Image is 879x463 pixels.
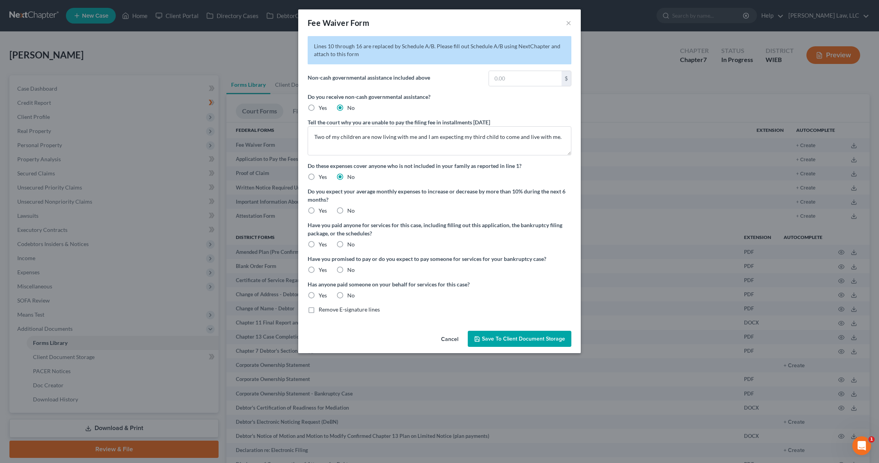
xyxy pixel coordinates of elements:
[347,173,355,180] span: No
[319,104,327,111] span: Yes
[308,280,571,288] label: Has anyone paid someone on your behalf for services for this case?
[304,71,485,86] label: Non-cash governmental assistance included above
[489,71,562,86] input: 0.00
[308,187,571,204] label: Do you expect your average monthly expenses to increase or decrease by more than 10% during the n...
[868,436,875,443] span: 1
[852,436,871,455] iframe: Intercom live chat
[319,292,327,299] span: Yes
[308,162,571,170] label: Do these expenses cover anyone who is not included in your family as reported in line 1?
[347,241,355,248] span: No
[319,306,380,313] span: Remove E-signature lines
[319,266,327,273] span: Yes
[468,331,571,347] button: Save to Client Document Storage
[319,241,327,248] span: Yes
[347,207,355,214] span: No
[308,17,369,28] div: Fee Waiver Form
[482,335,565,342] span: Save to Client Document Storage
[435,332,465,347] button: Cancel
[308,93,571,101] label: Do you receive non-cash governmental assistance?
[319,207,327,214] span: Yes
[347,266,355,273] span: No
[562,71,571,86] div: $
[566,18,571,27] button: ×
[308,255,571,263] label: Have you promised to pay or do you expect to pay someone for services for your bankruptcy case?
[308,221,571,237] label: Have you paid anyone for services for this case, including filling out this application, the bank...
[308,36,571,64] p: Lines 10 through 16 are replaced by Schedule A/B. Please fill out Schedule A/B using NextChapter ...
[347,292,355,299] span: No
[347,104,355,111] span: No
[308,118,490,126] label: Tell the court why you are unable to pay the filing fee in installments [DATE]
[319,173,327,180] span: Yes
